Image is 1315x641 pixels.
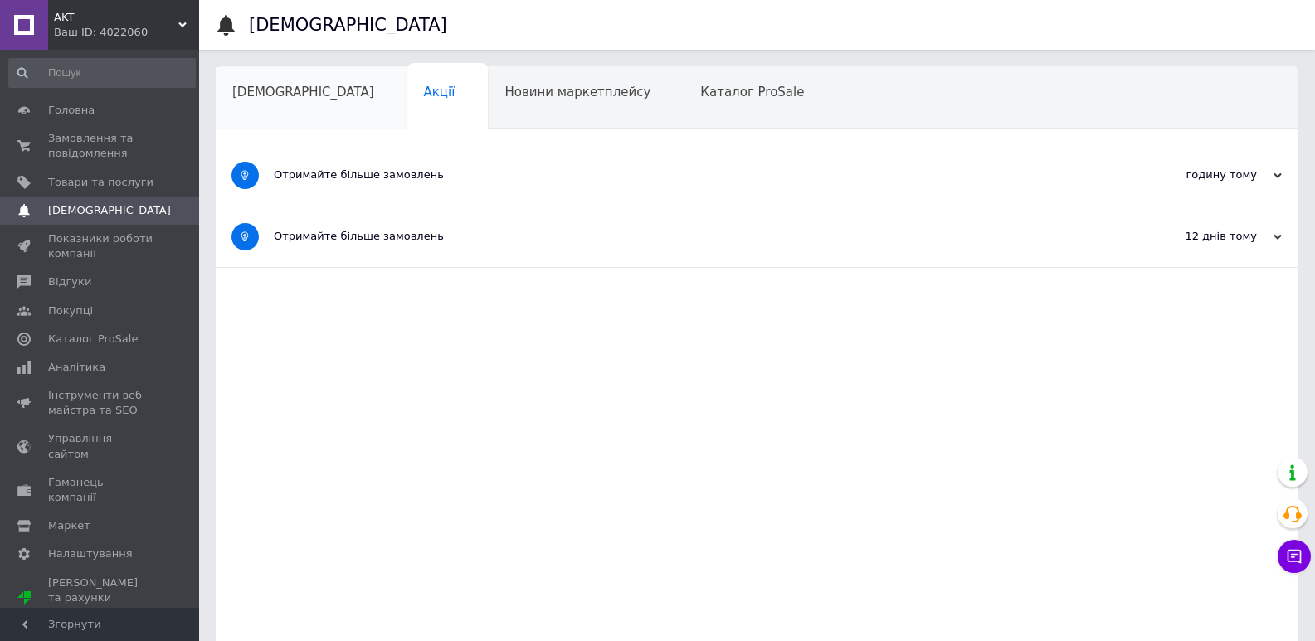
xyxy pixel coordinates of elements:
[48,103,95,118] span: Головна
[48,575,153,621] span: [PERSON_NAME] та рахунки
[54,25,199,40] div: Ваш ID: 4022060
[48,203,171,218] span: [DEMOGRAPHIC_DATA]
[48,231,153,261] span: Показники роботи компанії
[504,85,650,100] span: Новини маркетплейсу
[48,475,153,505] span: Гаманець компанії
[48,605,153,620] div: Prom мікс 1 000
[48,360,105,375] span: Аналітика
[274,229,1116,244] div: Отримайте більше замовлень
[700,85,804,100] span: Каталог ProSale
[48,131,153,161] span: Замовлення та повідомлення
[48,274,91,289] span: Відгуки
[424,85,455,100] span: Акції
[48,332,138,347] span: Каталог ProSale
[48,175,153,190] span: Товари та послуги
[48,546,133,561] span: Налаштування
[48,431,153,461] span: Управління сайтом
[8,58,196,88] input: Пошук
[48,388,153,418] span: Інструменти веб-майстра та SEO
[232,85,374,100] span: [DEMOGRAPHIC_DATA]
[48,304,93,318] span: Покупці
[249,15,447,35] h1: [DEMOGRAPHIC_DATA]
[274,168,1116,182] div: Отримайте більше замовлень
[54,10,178,25] span: AKT
[1116,168,1282,182] div: годину тому
[1116,229,1282,244] div: 12 днів тому
[1278,540,1311,573] button: Чат з покупцем
[48,518,90,533] span: Маркет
